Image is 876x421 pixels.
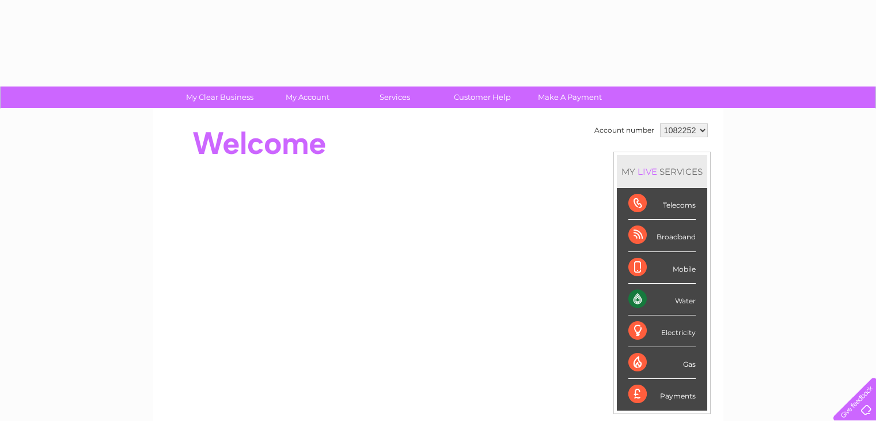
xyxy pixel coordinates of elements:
[591,121,657,140] td: Account number
[435,87,530,108] a: Customer Help
[628,284,696,315] div: Water
[522,87,617,108] a: Make A Payment
[347,87,442,108] a: Services
[628,347,696,379] div: Gas
[172,87,267,108] a: My Clear Business
[628,315,696,347] div: Electricity
[628,188,696,220] div: Telecoms
[260,87,355,108] a: My Account
[635,166,659,177] div: LIVE
[628,220,696,251] div: Broadband
[628,379,696,410] div: Payments
[628,252,696,284] div: Mobile
[617,155,707,188] div: MY SERVICES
